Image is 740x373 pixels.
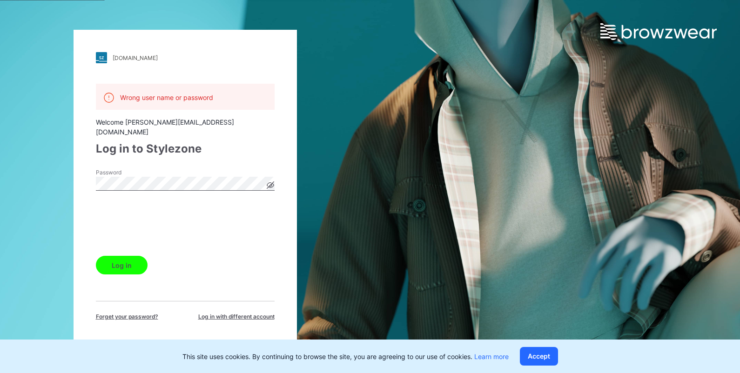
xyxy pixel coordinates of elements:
[474,353,509,360] a: Learn more
[520,347,558,366] button: Accept
[120,93,213,102] p: Wrong user name or password
[96,256,148,274] button: Log in
[96,52,107,63] img: stylezone-logo.562084cfcfab977791bfbf7441f1a819.svg
[182,352,509,361] p: This site uses cookies. By continuing to browse the site, you are agreeing to our use of cookies.
[96,168,161,177] label: Password
[103,92,114,103] img: alert.76a3ded3c87c6ed799a365e1fca291d4.svg
[198,313,275,321] span: Log in with different account
[96,313,158,321] span: Forget your password?
[96,205,237,241] iframe: reCAPTCHA
[96,140,275,157] div: Log in to Stylezone
[600,23,717,40] img: browzwear-logo.e42bd6dac1945053ebaf764b6aa21510.svg
[96,117,275,137] div: Welcome [PERSON_NAME][EMAIL_ADDRESS][DOMAIN_NAME]
[113,54,158,61] div: [DOMAIN_NAME]
[96,52,275,63] a: [DOMAIN_NAME]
